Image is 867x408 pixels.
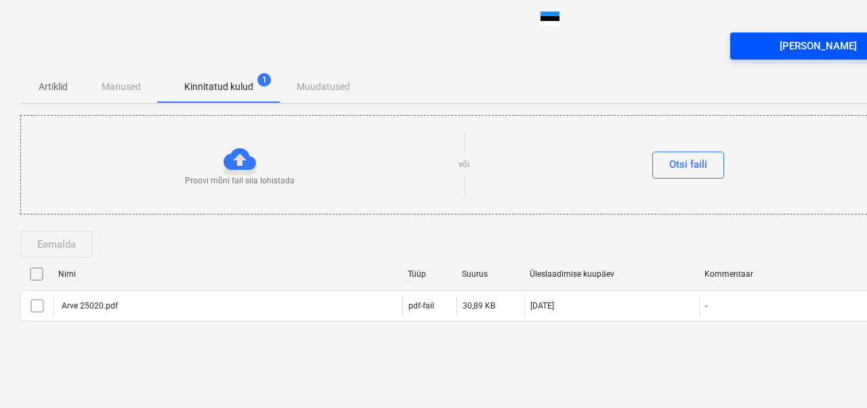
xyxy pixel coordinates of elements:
font: või [459,160,469,169]
font: Suurus [462,269,488,279]
font: [PERSON_NAME] [780,40,857,52]
font: Kinnitatud kulud [184,81,253,92]
font: - [705,301,707,311]
font: pdf-fail [408,301,434,311]
font: Otsi faili [669,158,707,171]
font: Tüüp [408,269,426,279]
button: Otsi faili [652,152,724,179]
font: Kommentaar [704,269,753,279]
font: 1 [262,75,267,85]
font: Üleslaadimise kuupäev [530,269,614,279]
font: Artiklid [39,81,68,92]
font: [DATE] [530,301,554,311]
font: Arve 25020.pdf [62,301,118,311]
font: 30,89 KB [463,301,495,311]
font: Proovi mõni fail siia lohistada [185,176,295,185]
font: Nimi [58,269,76,279]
